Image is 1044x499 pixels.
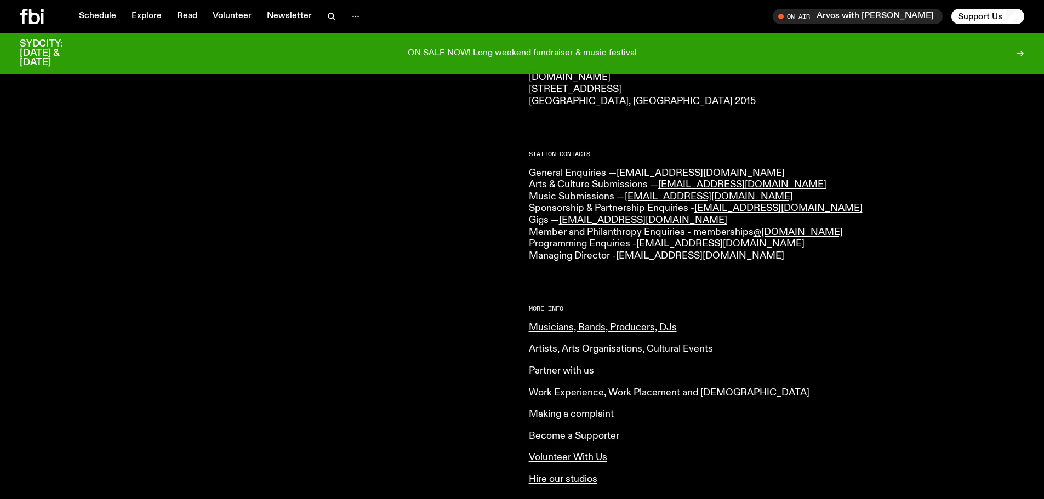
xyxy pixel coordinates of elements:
[529,388,809,398] a: Work Experience, Work Placement and [DEMOGRAPHIC_DATA]
[529,168,1025,262] p: General Enquiries — Arts & Culture Submissions — Music Submissions — Sponsorship & Partnership En...
[529,323,677,332] a: Musicians, Bands, Producers, DJs
[529,452,607,462] a: Volunteer With Us
[529,151,1025,157] h2: Station Contacts
[206,9,258,24] a: Volunteer
[170,9,204,24] a: Read
[125,9,168,24] a: Explore
[529,409,614,419] a: Making a complaint
[20,39,90,67] h3: SYDCITY: [DATE] & [DATE]
[408,49,637,59] p: ON SALE NOW! Long weekend fundraiser & music festival
[529,306,1025,312] h2: More Info
[529,366,594,376] a: Partner with us
[72,9,123,24] a: Schedule
[694,203,863,213] a: [EMAIL_ADDRESS][DOMAIN_NAME]
[529,344,713,354] a: Artists, Arts Organisations, Cultural Events
[616,251,784,261] a: [EMAIL_ADDRESS][DOMAIN_NAME]
[529,72,1025,107] p: [DOMAIN_NAME] [STREET_ADDRESS] [GEOGRAPHIC_DATA], [GEOGRAPHIC_DATA] 2015
[260,9,318,24] a: Newsletter
[658,180,826,190] a: [EMAIL_ADDRESS][DOMAIN_NAME]
[529,431,619,441] a: Become a Supporter
[754,227,843,237] a: @[DOMAIN_NAME]
[951,9,1024,24] button: Support Us
[625,192,793,202] a: [EMAIL_ADDRESS][DOMAIN_NAME]
[617,168,785,178] a: [EMAIL_ADDRESS][DOMAIN_NAME]
[529,474,597,484] a: Hire our studios
[773,9,943,24] button: On AirArvos with [PERSON_NAME]
[958,12,1002,21] span: Support Us
[559,215,727,225] a: [EMAIL_ADDRESS][DOMAIN_NAME]
[636,239,805,249] a: [EMAIL_ADDRESS][DOMAIN_NAME]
